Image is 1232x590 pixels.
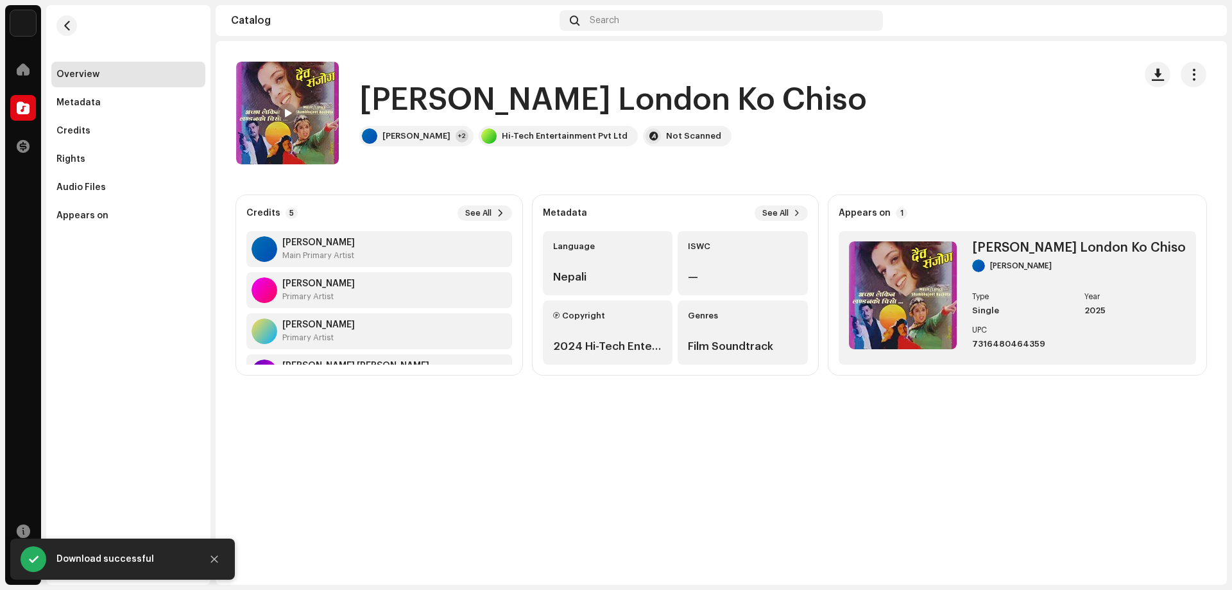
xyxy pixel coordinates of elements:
div: Film Soundtrack [688,339,798,354]
strong: Sudesh Sharma [282,320,355,330]
div: Genres [688,311,798,321]
button: Close [201,546,227,572]
re-m-nav-item: Audio Files [51,175,205,200]
img: 10d72f0b-d06a-424f-aeaa-9c9f537e57b6 [10,10,36,36]
div: Not Scanned [666,131,721,141]
div: Type [972,293,1074,300]
div: 2025 [1084,306,1186,316]
img: 8d7dff91-4fa1-4a11-a7d3-80e70c7cacce [236,62,339,164]
div: [PERSON_NAME] [382,131,450,141]
div: Nepali [553,270,663,285]
span: See All [465,208,492,218]
div: Rights [56,154,85,164]
strong: Manju Kumar Shrestha [282,361,429,371]
div: +2 [456,130,468,143]
strong: Credits [246,208,280,218]
div: ISWC [688,241,798,252]
span: See All [762,208,789,218]
re-m-nav-item: Rights [51,146,205,172]
button: See All [458,205,512,221]
strong: Shambhujeet Baskota [282,238,355,248]
div: Year [1084,293,1186,300]
img: f6b83e16-e947-4fc9-9cc2-434e4cbb8497 [1191,10,1211,31]
strong: Devika Pradhan [282,279,355,289]
div: Audio Files [56,182,106,193]
div: Main Primary Artist [282,250,355,261]
div: Primary Artist [282,291,355,302]
div: Hi-Tech Entertainment Pvt Ltd [502,131,628,141]
div: 7316480464359 [972,339,1074,349]
div: Language [553,241,663,252]
span: Search [590,15,619,26]
div: Overview [56,69,99,80]
div: Achha Lekin London Ko Chiso [972,241,1186,254]
div: Download successful [56,551,191,567]
div: Appears on [56,211,108,221]
strong: Appears on [839,208,891,218]
re-m-nav-item: Credits [51,118,205,144]
strong: Metadata [543,208,587,218]
div: UPC [972,326,1074,334]
p-badge: 1 [896,207,907,219]
button: See All [755,205,808,221]
re-m-nav-item: Metadata [51,90,205,116]
div: Metadata [56,98,101,108]
div: Credits [56,126,90,136]
div: 2024 Hi-Tech Entertainment Pvt. Ltd [553,339,663,354]
div: Catalog [231,15,554,26]
div: Primary Artist [282,333,355,343]
re-m-nav-item: Overview [51,62,205,87]
div: [PERSON_NAME] [990,261,1052,271]
h1: Achha Lekin London Ko Chiso [359,80,867,121]
img: 8d7dff91-4fa1-4a11-a7d3-80e70c7cacce [849,241,957,349]
div: Single [972,306,1074,316]
div: — [688,270,798,285]
p-badge: 5 [286,207,298,219]
div: Ⓟ Copyright [553,311,663,321]
re-m-nav-item: Appears on [51,203,205,229]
